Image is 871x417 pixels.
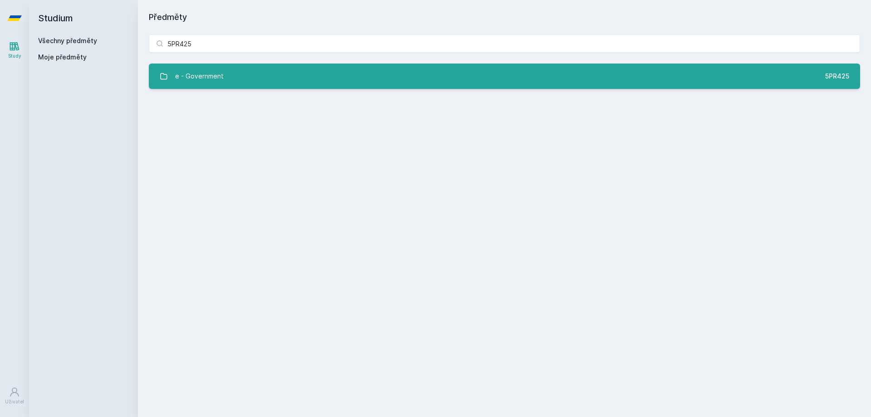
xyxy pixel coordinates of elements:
div: 5PR425 [825,72,849,81]
input: Název nebo ident předmětu… [149,34,860,53]
h1: Předměty [149,11,860,24]
a: Uživatel [2,382,27,410]
div: e - Government [175,67,224,85]
div: Study [8,53,21,59]
div: Uživatel [5,398,24,405]
a: e - Government 5PR425 [149,64,860,89]
span: Moje předměty [38,53,87,62]
a: Study [2,36,27,64]
a: Všechny předměty [38,37,97,44]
